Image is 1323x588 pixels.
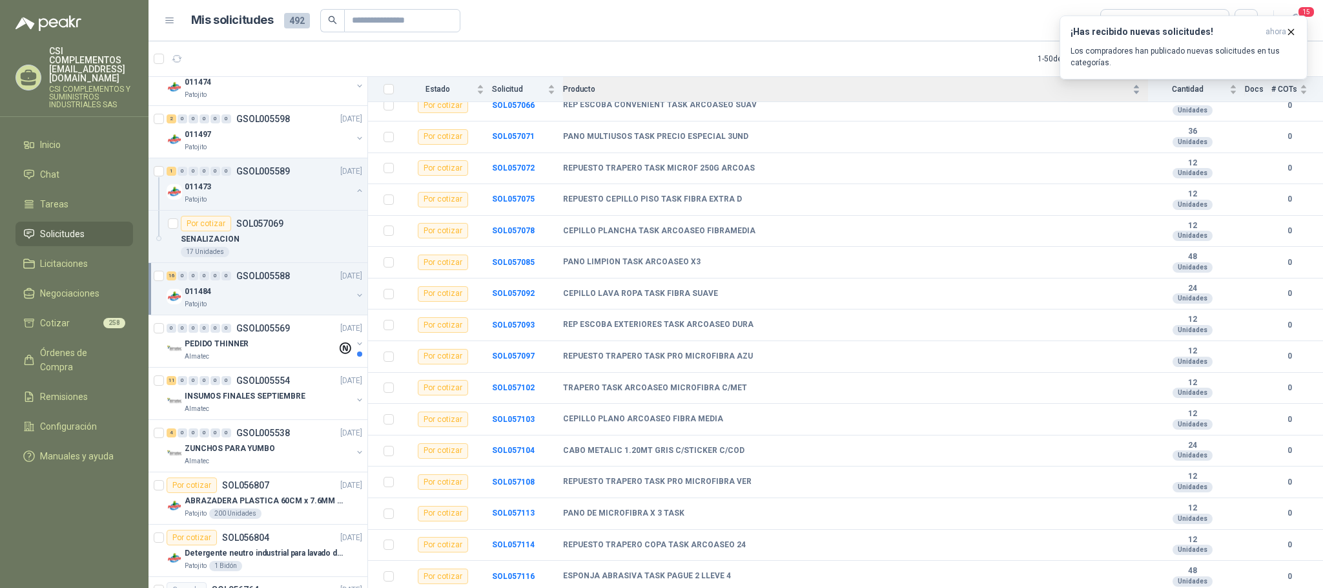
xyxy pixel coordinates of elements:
[236,167,290,176] p: GSOL005589
[185,390,305,403] p: INSUMOS FINALES SEPTIEMBRE
[492,132,535,141] a: SOL057071
[563,540,746,551] b: REPUESTO TRAPERO COPA TASK ARCOASEO 24
[563,163,755,174] b: REPUESTO TRAPERO TASK MICROF 250G ARCOAS
[167,59,365,100] a: 1 0 0 0 0 0 GSOL005582[DATE] Company Logo011474Patojito
[418,412,468,427] div: Por cotizar
[189,324,198,333] div: 0
[236,376,290,385] p: GSOL005554
[1060,16,1308,79] button: ¡Has recibido nuevas solicitudes!ahora Los compradores han publicado nuevas solicitudes en tus ca...
[1271,319,1308,331] b: 0
[221,271,231,280] div: 0
[15,251,133,276] a: Licitaciones
[167,271,176,280] div: 16
[167,551,182,566] img: Company Logo
[492,352,535,361] b: SOL057097
[40,419,97,434] span: Configuración
[1173,357,1213,367] div: Unidades
[1271,382,1308,394] b: 0
[418,223,468,238] div: Por cotizar
[167,498,182,514] img: Company Logo
[492,478,535,487] a: SOL057108
[200,114,209,123] div: 0
[167,167,176,176] div: 1
[418,317,468,333] div: Por cotizar
[236,324,290,333] p: GSOL005569
[185,456,209,467] p: Almatec
[1271,445,1308,457] b: 0
[200,167,209,176] div: 0
[402,85,474,94] span: Estado
[200,376,209,385] div: 0
[1071,26,1260,37] h3: ¡Has recibido nuevas solicitudes!
[189,114,198,123] div: 0
[492,101,535,110] a: SOL057066
[492,572,535,581] a: SOL057116
[492,383,535,392] a: SOL057102
[185,404,209,414] p: Almatec
[15,132,133,157] a: Inicio
[167,530,217,545] div: Por cotizar
[40,390,88,404] span: Remisiones
[185,299,207,310] p: Patojito
[340,270,362,282] p: [DATE]
[40,449,114,463] span: Manuales y ayuda
[185,181,211,193] p: 011473
[1173,514,1213,524] div: Unidades
[167,428,176,437] div: 4
[15,281,133,306] a: Negociaciones
[167,376,176,385] div: 11
[1148,503,1237,514] b: 12
[210,271,220,280] div: 0
[167,320,365,362] a: 0 0 0 0 0 0 GSOL005569[DATE] Company LogoPEDIDO THINNERAlmatec
[185,495,345,507] p: ABRAZADERA PLASTICA 60CM x 7.6MM ANCHA
[492,320,535,330] a: SOL057093
[221,167,231,176] div: 0
[185,338,249,350] p: PEDIDO THINNER
[1173,576,1213,587] div: Unidades
[185,129,211,141] p: 011497
[1271,162,1308,174] b: 0
[1148,409,1237,419] b: 12
[236,114,290,123] p: GSOL005598
[181,216,231,231] div: Por cotizar
[221,428,231,437] div: 0
[1271,257,1308,269] b: 0
[15,414,133,439] a: Configuración
[40,167,59,182] span: Chat
[209,509,262,519] div: 200 Unidades
[181,247,229,257] div: 17 Unidades
[167,289,182,304] img: Company Logo
[1148,284,1237,294] b: 24
[1173,200,1213,210] div: Unidades
[563,446,744,456] b: CABO METALIC 1.20MT GRIS C/STICKER C/COD
[210,428,220,437] div: 0
[178,324,187,333] div: 0
[563,509,684,519] b: PANO DE MICROFIBRA X 3 TASK
[167,268,365,310] a: 16 0 0 0 0 0 GSOL005588[DATE] Company Logo011484Patojito
[418,537,468,552] div: Por cotizar
[492,226,535,235] b: SOL057078
[185,509,207,519] p: Patojito
[200,324,209,333] div: 0
[418,286,468,302] div: Por cotizar
[181,233,240,246] p: SENALIZACION
[1173,450,1213,461] div: Unidades
[178,114,187,123] div: 0
[167,184,182,200] img: Company Logo
[178,271,187,280] div: 0
[185,76,211,89] p: 011474
[15,341,133,379] a: Órdenes de Compra
[189,271,198,280] div: 0
[563,226,755,236] b: CEPILLO PLANCHA TASK ARCOASEO FIBRAMEDIA
[328,16,337,25] span: search
[418,506,468,521] div: Por cotizar
[418,160,468,176] div: Por cotizar
[492,194,535,204] b: SOL057075
[191,11,274,30] h1: Mis solicitudes
[284,13,310,28] span: 492
[563,132,748,142] b: PANO MULTIUSOS TASK PRECIO ESPECIAL 3UND
[210,376,220,385] div: 0
[1173,325,1213,335] div: Unidades
[49,85,133,109] p: CSI COMPLEMENTOS Y SUMINISTROS INDUSTRIALES SAS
